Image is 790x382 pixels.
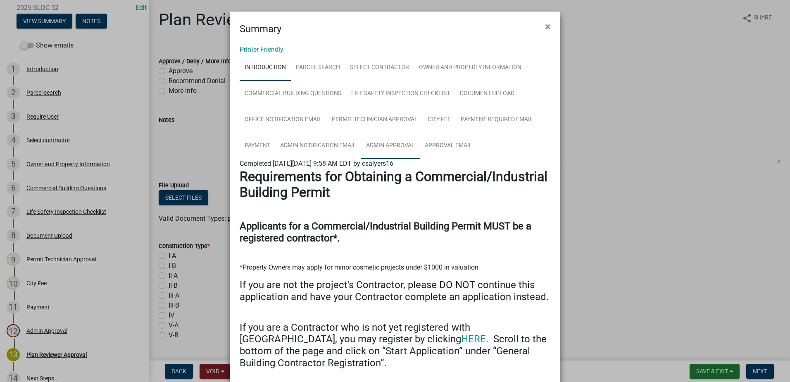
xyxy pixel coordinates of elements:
strong: Applicants for a Commercial/Industrial Building Permit MUST be a registered contractor*. [240,220,531,244]
a: HERE [461,333,486,345]
a: Payment Required Email [456,107,538,133]
a: Owner and Property Information [414,55,526,81]
a: Printer Friendly [240,45,283,53]
a: Document Upload [455,81,519,107]
a: Approval Email [420,133,477,159]
h4: Summary [240,21,281,36]
a: Select contractor [345,55,414,81]
h4: If you are not the project's Contractor, please DO NOT continue this application and have your Co... [240,279,550,303]
a: Admin Approval [361,133,420,159]
a: Commercial Building Questions [240,81,346,107]
span: Completed [DATE][DATE] 9:58 AM EDT by csalyers16 [240,160,393,167]
a: Introduction [240,55,291,81]
a: Permit Technician Approval [327,107,423,133]
span: × [545,21,550,32]
a: Payment [240,133,275,159]
a: Admin Notification Email [275,133,361,159]
strong: Requirements for Obtaining a Commercial/Industrial Building Permit [240,169,547,200]
h4: If you are a Contractor who is not yet registered with [GEOGRAPHIC_DATA], you may register by cli... [240,322,550,369]
p: *Property Owners may apply for minor cosmetic projects under $1000 in valuation [240,263,550,272]
a: Parcel search [291,55,345,81]
button: Close [538,15,557,38]
a: Life Safety Inspection Checklist [346,81,455,107]
a: City Fee [423,107,456,133]
a: Office Notification Email [240,107,327,133]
